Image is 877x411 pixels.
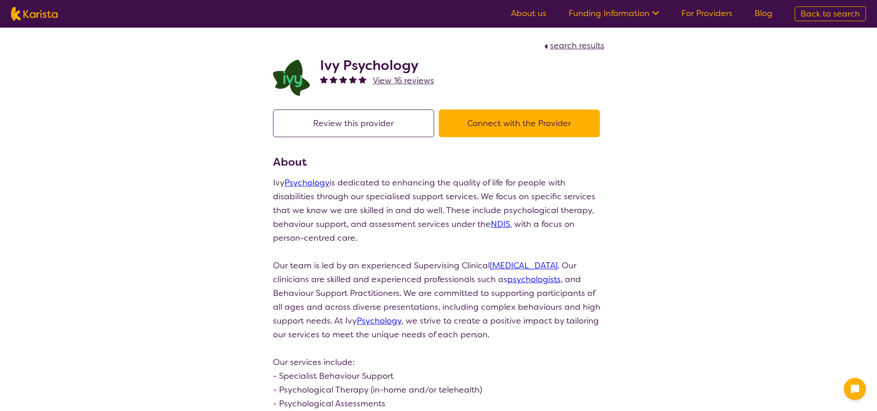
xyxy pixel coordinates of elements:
span: Back to search [801,8,860,19]
img: lcqb2d1jpug46odws9wh.png [273,60,310,96]
a: [MEDICAL_DATA] [490,260,558,271]
a: psychologists [507,274,561,285]
img: Karista logo [11,7,58,21]
img: fullstar [320,75,328,83]
a: View 16 reviews [373,74,434,87]
a: Connect with the Provider [439,118,604,129]
a: NDIS [491,219,510,230]
a: Psychology [285,177,330,188]
img: fullstar [359,75,366,83]
a: Back to search [795,6,866,21]
img: fullstar [349,75,357,83]
a: Psychology [357,315,401,326]
img: fullstar [339,75,347,83]
span: View 16 reviews [373,75,434,86]
button: Connect with the Provider [439,110,600,137]
a: search results [542,40,604,51]
p: Ivy is dedicated to enhancing the quality of life for people with disabilities through our specia... [273,176,604,245]
button: Review this provider [273,110,434,137]
p: - Specialist Behaviour Support [273,369,604,383]
p: Our services include: [273,355,604,369]
a: Blog [755,8,772,19]
h2: Ivy Psychology [320,57,434,74]
p: Our team is led by an experienced Supervising Clinical . Our clinicians are skilled and experienc... [273,259,604,342]
img: fullstar [330,75,337,83]
span: search results [550,40,604,51]
h3: About [273,154,604,170]
a: About us [511,8,546,19]
a: Review this provider [273,118,439,129]
p: - Psychological Assessments [273,397,604,411]
a: Funding Information [569,8,659,19]
a: For Providers [681,8,732,19]
p: - Psychological Therapy (in-home and/or telehealth) [273,383,604,397]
